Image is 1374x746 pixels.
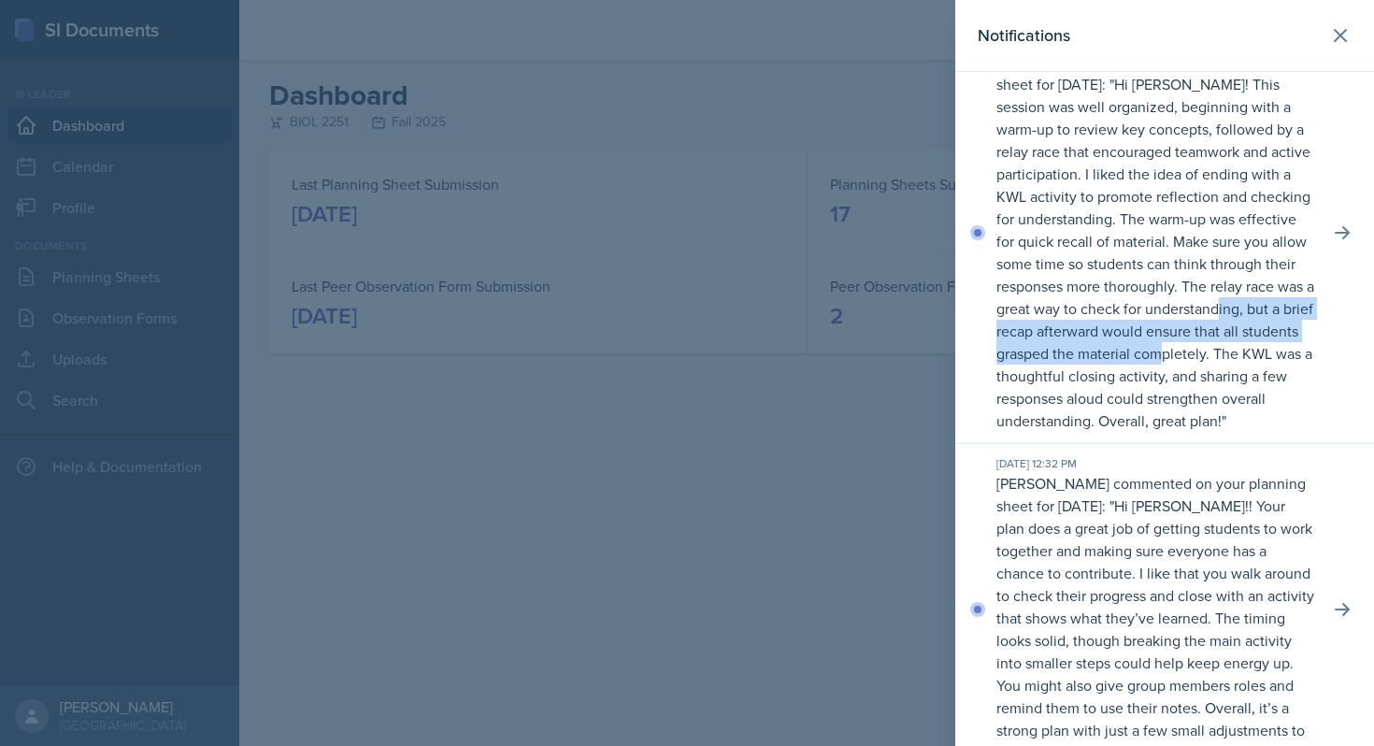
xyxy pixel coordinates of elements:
[996,50,1314,432] p: [PERSON_NAME] commented on your planning sheet for [DATE]: " "
[996,455,1314,472] div: [DATE] 12:32 PM
[996,74,1314,431] p: Hi [PERSON_NAME]! This session was well organized, beginning with a warm-up to review key concept...
[978,22,1070,49] h2: Notifications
